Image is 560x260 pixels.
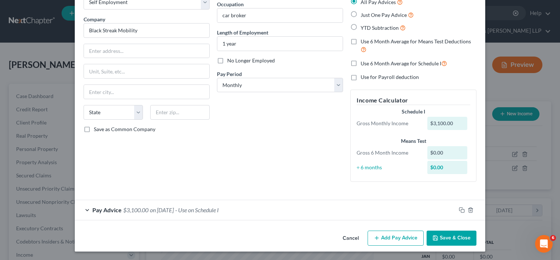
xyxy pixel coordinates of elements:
[361,25,399,31] span: YTD Subtraction
[84,23,210,38] input: Search company by name...
[361,12,407,18] span: Just One Pay Advice
[361,38,471,44] span: Use 6 Month Average for Means Test Deductions
[353,164,424,171] div: ÷ 6 months
[84,64,209,78] input: Unit, Suite, etc...
[353,149,424,156] div: Gross 6 Month Income
[535,235,553,253] iframe: Intercom live chat
[217,29,268,36] label: Length of Employment
[357,96,470,105] h5: Income Calculator
[84,44,209,58] input: Enter address...
[92,206,122,213] span: Pay Advice
[217,0,244,8] label: Occupation
[217,71,242,77] span: Pay Period
[337,231,365,246] button: Cancel
[361,60,441,66] span: Use 6 Month Average for Schedule I
[150,105,210,120] input: Enter zip...
[357,108,470,115] div: Schedule I
[361,74,419,80] span: Use for Payroll deduction
[150,206,174,213] span: on [DATE]
[84,16,105,22] span: Company
[368,231,424,246] button: Add Pay Advice
[427,117,468,130] div: $3,100.00
[94,126,155,132] span: Save as Common Company
[84,85,209,99] input: Enter city...
[217,37,343,51] input: ex: 2 years
[217,8,343,22] input: --
[175,206,219,213] span: - Use on Schedule I
[357,137,470,145] div: Means Test
[427,231,476,246] button: Save & Close
[427,161,468,174] div: $0.00
[353,120,424,127] div: Gross Monthly Income
[427,146,468,159] div: $0.00
[227,57,275,64] span: No Longer Employed
[123,206,148,213] span: $3,100.00
[550,235,556,241] span: 6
